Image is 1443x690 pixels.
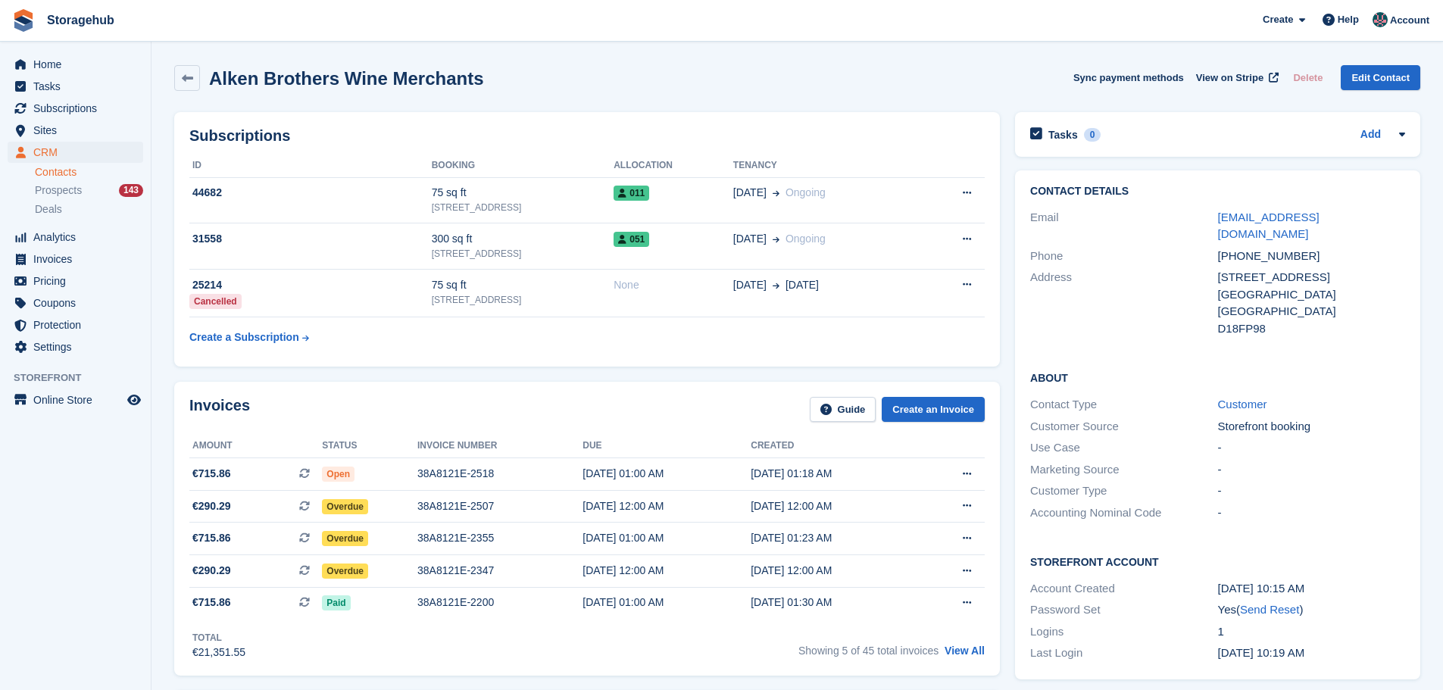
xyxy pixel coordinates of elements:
[35,202,62,217] span: Deals
[1196,70,1263,86] span: View on Stripe
[1030,209,1217,243] div: Email
[417,498,583,514] div: 38A8121E-2507
[417,530,583,546] div: 38A8121E-2355
[192,530,231,546] span: €715.86
[751,498,919,514] div: [DATE] 12:00 AM
[192,595,231,610] span: €715.86
[1030,269,1217,337] div: Address
[1263,12,1293,27] span: Create
[1218,601,1405,619] div: Yes
[432,154,614,178] th: Booking
[192,563,231,579] span: €290.29
[432,185,614,201] div: 75 sq ft
[209,68,484,89] h2: Alken Brothers Wine Merchants
[189,277,432,293] div: 25214
[322,467,355,482] span: Open
[192,498,231,514] span: €290.29
[583,595,751,610] div: [DATE] 01:00 AM
[751,434,919,458] th: Created
[33,142,124,163] span: CRM
[322,531,368,546] span: Overdue
[33,292,124,314] span: Coupons
[1218,646,1305,659] time: 2023-09-21 09:19:40 UTC
[733,231,767,247] span: [DATE]
[35,183,82,198] span: Prospects
[1341,65,1420,90] a: Edit Contact
[1030,418,1217,436] div: Customer Source
[1218,623,1405,641] div: 1
[583,563,751,579] div: [DATE] 12:00 AM
[1218,303,1405,320] div: [GEOGRAPHIC_DATA]
[189,231,432,247] div: 31558
[189,329,299,345] div: Create a Subscription
[1240,603,1299,616] a: Send Reset
[189,127,985,145] h2: Subscriptions
[189,323,309,351] a: Create a Subscription
[1030,580,1217,598] div: Account Created
[8,54,143,75] a: menu
[1030,439,1217,457] div: Use Case
[810,397,876,422] a: Guide
[1218,504,1405,522] div: -
[1084,128,1101,142] div: 0
[33,98,124,119] span: Subscriptions
[1218,482,1405,500] div: -
[1218,580,1405,598] div: [DATE] 10:15 AM
[1030,461,1217,479] div: Marketing Source
[786,186,826,198] span: Ongoing
[751,563,919,579] div: [DATE] 12:00 AM
[751,595,919,610] div: [DATE] 01:30 AM
[1048,128,1078,142] h2: Tasks
[8,120,143,141] a: menu
[1073,65,1184,90] button: Sync payment methods
[1030,601,1217,619] div: Password Set
[1218,461,1405,479] div: -
[189,434,322,458] th: Amount
[417,466,583,482] div: 38A8121E-2518
[945,645,985,657] a: View All
[35,165,143,180] a: Contacts
[614,232,649,247] span: 051
[14,370,151,386] span: Storefront
[1338,12,1359,27] span: Help
[35,201,143,217] a: Deals
[751,530,919,546] div: [DATE] 01:23 AM
[192,645,245,660] div: €21,351.55
[1030,623,1217,641] div: Logins
[33,76,124,97] span: Tasks
[33,226,124,248] span: Analytics
[33,248,124,270] span: Invoices
[8,270,143,292] a: menu
[432,201,614,214] div: [STREET_ADDRESS]
[614,186,649,201] span: 011
[1218,320,1405,338] div: D18FP98
[33,314,124,336] span: Protection
[614,277,733,293] div: None
[1218,286,1405,304] div: [GEOGRAPHIC_DATA]
[882,397,985,422] a: Create an Invoice
[8,142,143,163] a: menu
[8,314,143,336] a: menu
[322,564,368,579] span: Overdue
[1218,439,1405,457] div: -
[33,270,124,292] span: Pricing
[733,154,920,178] th: Tenancy
[786,233,826,245] span: Ongoing
[189,294,242,309] div: Cancelled
[1030,504,1217,522] div: Accounting Nominal Code
[1030,396,1217,414] div: Contact Type
[417,434,583,458] th: Invoice number
[322,499,368,514] span: Overdue
[1218,211,1320,241] a: [EMAIL_ADDRESS][DOMAIN_NAME]
[1030,482,1217,500] div: Customer Type
[583,530,751,546] div: [DATE] 01:00 AM
[189,154,432,178] th: ID
[1218,418,1405,436] div: Storefront booking
[189,397,250,422] h2: Invoices
[8,98,143,119] a: menu
[125,391,143,409] a: Preview store
[12,9,35,32] img: stora-icon-8386f47178a22dfd0bd8f6a31ec36ba5ce8667c1dd55bd0f319d3a0aa187defe.svg
[1190,65,1282,90] a: View on Stripe
[192,466,231,482] span: €715.86
[432,247,614,261] div: [STREET_ADDRESS]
